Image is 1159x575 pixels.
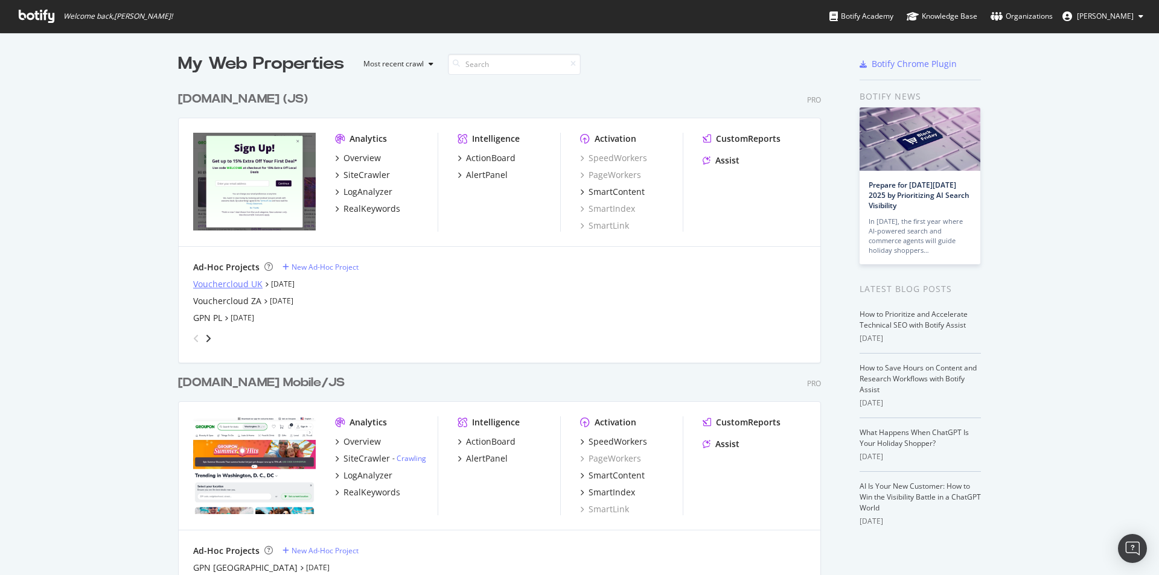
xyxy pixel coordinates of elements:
div: [DATE] [860,333,981,344]
div: - [392,453,426,463]
a: ActionBoard [458,152,516,164]
div: Ad-Hoc Projects [193,261,260,273]
div: [DOMAIN_NAME] (JS) [178,91,308,108]
a: ActionBoard [458,436,516,448]
span: Luca Malagigi [1077,11,1134,21]
div: New Ad-Hoc Project [292,262,359,272]
a: Prepare for [DATE][DATE] 2025 by Prioritizing AI Search Visibility [869,180,969,211]
div: Analytics [350,133,387,145]
div: Overview [343,152,381,164]
div: AlertPanel [466,453,508,465]
a: How to Save Hours on Content and Research Workflows with Botify Assist [860,363,977,395]
a: [DATE] [306,562,330,573]
div: Pro [807,378,821,389]
div: SmartIndex [589,486,635,498]
a: [DATE] [271,279,295,289]
a: [DATE] [231,313,254,323]
div: Botify Chrome Plugin [872,58,957,70]
a: New Ad-Hoc Project [283,545,359,556]
a: SpeedWorkers [580,152,647,164]
a: SiteCrawler- Crawling [335,453,426,465]
div: Knowledge Base [907,10,977,22]
div: SiteCrawler [343,453,390,465]
a: Assist [703,154,739,167]
a: Vouchercloud ZA [193,295,261,307]
a: GPN PL [193,312,222,324]
a: LogAnalyzer [335,469,392,481]
div: [DATE] [860,516,981,527]
div: angle-left [188,329,204,348]
div: [DATE] [860,451,981,462]
a: Assist [703,438,739,450]
a: New Ad-Hoc Project [283,262,359,272]
a: LogAnalyzer [335,186,392,198]
div: My Web Properties [178,52,344,76]
div: [DATE] [860,398,981,408]
a: AI Is Your New Customer: How to Win the Visibility Battle in a ChatGPT World [860,481,981,513]
a: [DOMAIN_NAME] Mobile/JS [178,374,350,392]
button: Most recent crawl [354,54,438,74]
div: Activation [595,416,636,428]
div: AlertPanel [466,169,508,181]
div: GPN [GEOGRAPHIC_DATA] [193,562,298,574]
div: ActionBoard [466,436,516,448]
a: SpeedWorkers [580,436,647,448]
button: [PERSON_NAME] [1053,7,1153,26]
div: Assist [715,438,739,450]
div: Assist [715,154,739,167]
input: Search [448,54,581,75]
a: How to Prioritize and Accelerate Technical SEO with Botify Assist [860,309,968,330]
div: Vouchercloud UK [193,278,263,290]
div: SpeedWorkers [589,436,647,448]
div: CustomReports [716,416,781,428]
div: Open Intercom Messenger [1118,534,1147,563]
div: SmartContent [589,469,645,481]
a: SmartLink [580,503,629,515]
a: SmartIndex [580,486,635,498]
span: Welcome back, [PERSON_NAME] ! [63,11,173,21]
a: SmartIndex [580,203,635,215]
div: In [DATE], the first year where AI-powered search and commerce agents will guide holiday shoppers… [869,217,971,255]
a: [DATE] [270,296,293,306]
div: [DOMAIN_NAME] Mobile/JS [178,374,345,392]
div: RealKeywords [343,486,400,498]
a: AlertPanel [458,169,508,181]
a: RealKeywords [335,203,400,215]
div: RealKeywords [343,203,400,215]
div: Botify Academy [829,10,893,22]
a: Crawling [397,453,426,463]
div: New Ad-Hoc Project [292,545,359,556]
img: Prepare for Black Friday 2025 by Prioritizing AI Search Visibility [860,107,980,171]
a: SiteCrawler [335,169,390,181]
div: Intelligence [472,416,520,428]
a: PageWorkers [580,169,641,181]
a: SmartLink [580,220,629,232]
div: Organizations [991,10,1053,22]
img: groupon.com [193,416,316,514]
a: SmartContent [580,186,645,198]
div: Pro [807,95,821,105]
img: groupon.co.uk [193,133,316,230]
a: Botify Chrome Plugin [860,58,957,70]
div: angle-right [204,332,212,345]
a: CustomReports [703,416,781,428]
div: Most recent crawl [363,60,424,68]
div: Analytics [350,416,387,428]
a: SmartContent [580,469,645,481]
a: What Happens When ChatGPT Is Your Holiday Shopper? [860,427,969,448]
div: LogAnalyzer [343,186,392,198]
a: Overview [335,152,381,164]
div: Activation [595,133,636,145]
div: SiteCrawler [343,169,390,181]
a: PageWorkers [580,453,641,465]
div: Ad-Hoc Projects [193,545,260,557]
div: Botify news [860,90,981,103]
div: Overview [343,436,381,448]
a: Overview [335,436,381,448]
